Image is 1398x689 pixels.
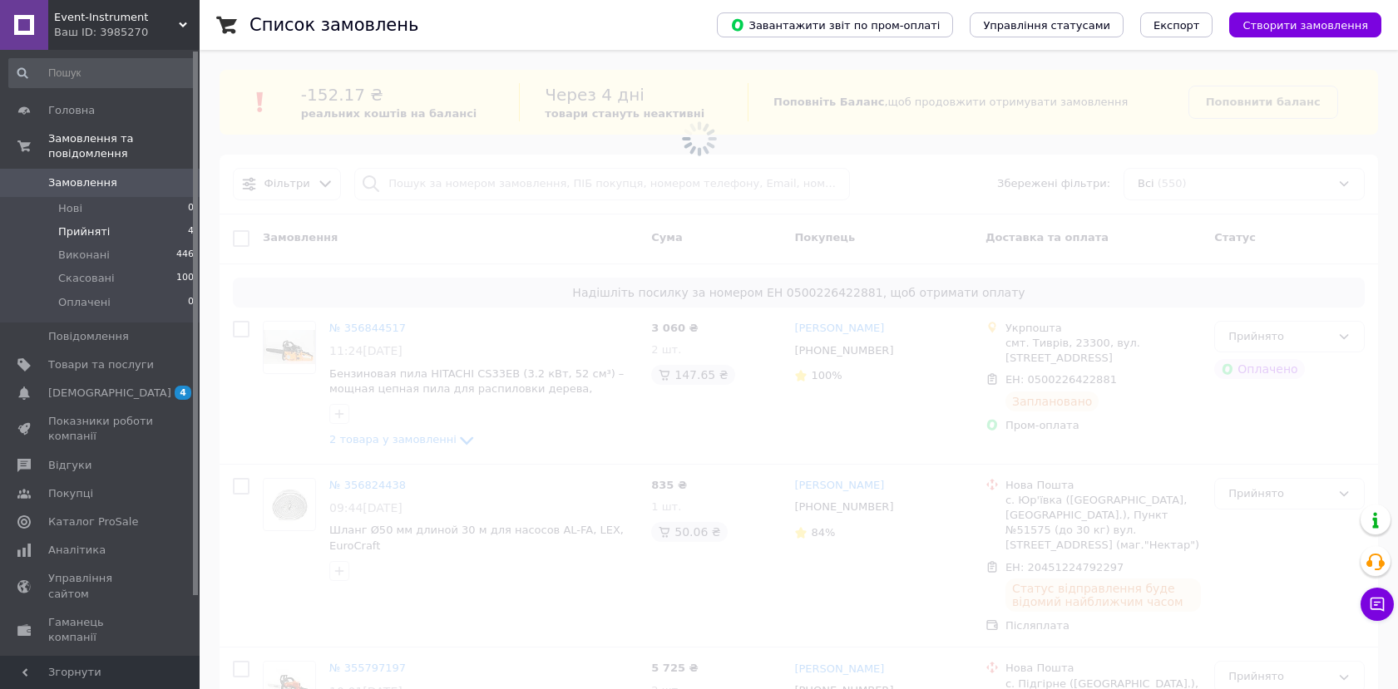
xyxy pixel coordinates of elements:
[54,10,179,25] span: Event-Instrument
[48,131,200,161] span: Замовлення та повідомлення
[717,12,953,37] button: Завантажити звіт по пром-оплаті
[48,458,91,473] span: Відгуки
[48,329,129,344] span: Повідомлення
[1229,12,1381,37] button: Створити замовлення
[48,386,171,401] span: [DEMOGRAPHIC_DATA]
[188,224,194,239] span: 4
[1361,588,1394,621] button: Чат з покупцем
[48,571,154,601] span: Управління сайтом
[188,201,194,216] span: 0
[1213,18,1381,31] a: Створити замовлення
[58,224,110,239] span: Прийняті
[1242,19,1368,32] span: Створити замовлення
[983,19,1110,32] span: Управління статусами
[175,386,191,400] span: 4
[48,357,154,372] span: Товари та послуги
[1140,12,1213,37] button: Експорт
[58,248,110,263] span: Виконані
[58,271,115,286] span: Скасовані
[970,12,1124,37] button: Управління статусами
[58,201,82,216] span: Нові
[48,615,154,645] span: Гаманець компанії
[8,58,195,88] input: Пошук
[48,543,106,558] span: Аналітика
[176,248,194,263] span: 446
[188,295,194,310] span: 0
[48,486,93,501] span: Покупці
[48,175,117,190] span: Замовлення
[48,514,138,529] span: Каталог ProSale
[58,295,111,310] span: Оплачені
[176,271,194,286] span: 100
[48,414,154,444] span: Показники роботи компанії
[730,17,940,32] span: Завантажити звіт по пром-оплаті
[48,103,95,118] span: Головна
[54,25,200,40] div: Ваш ID: 3985270
[1153,19,1200,32] span: Експорт
[249,15,418,35] h1: Список замовлень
